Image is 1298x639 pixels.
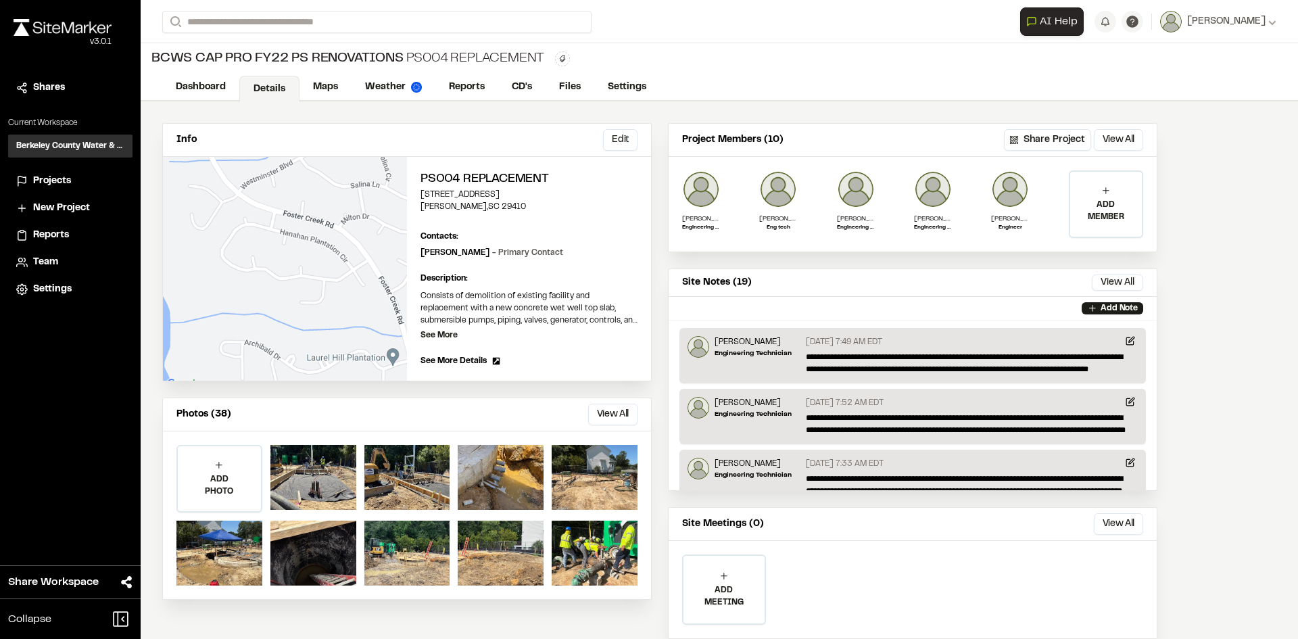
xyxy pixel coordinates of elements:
p: [PERSON_NAME] [715,336,792,348]
button: Open AI Assistant [1020,7,1084,36]
a: Weather [352,74,435,100]
img: Philip McKnight [914,170,952,208]
img: precipai.png [411,82,422,93]
button: Edit [603,129,638,151]
a: Shares [16,80,124,95]
h2: PS004 Replacement [420,170,638,189]
span: Shares [33,80,65,95]
img: Micah Trembath [837,170,875,208]
button: [PERSON_NAME] [1160,11,1276,32]
button: View All [1092,275,1143,291]
span: [PERSON_NAME] [1187,14,1266,29]
p: [PERSON_NAME] [914,214,952,224]
p: ADD PHOTO [178,473,261,498]
span: See More Details [420,355,487,367]
a: CD's [498,74,546,100]
p: [PERSON_NAME] [759,214,797,224]
p: Engineering Technician [715,348,792,358]
img: Micah Trembath [688,397,709,419]
p: [PERSON_NAME] , SC 29410 [420,201,638,213]
button: Search [162,11,187,33]
p: Current Workspace [8,117,133,129]
img: Joseph [759,170,797,208]
p: Engineering Technician III [914,224,952,232]
p: Info [176,133,197,147]
span: Collapse [8,611,51,628]
img: Micah Trembath [688,336,709,358]
a: Reports [16,228,124,243]
span: Share Workspace [8,574,99,590]
p: [PERSON_NAME] [991,214,1029,224]
p: Engineering Technician [837,224,875,232]
span: Projects [33,174,71,189]
button: Share Project [1004,129,1091,151]
p: Site Notes (19) [682,275,752,290]
p: Engineering Technician [715,470,792,480]
a: Dashboard [162,74,239,100]
p: [DATE] 7:33 AM EDT [806,458,884,470]
button: View All [588,404,638,425]
a: Settings [594,74,660,100]
p: Site Meetings (0) [682,517,764,531]
button: View All [1094,129,1143,151]
p: [PERSON_NAME] [837,214,875,224]
p: ADD MEMBER [1070,199,1142,223]
p: ADD MEETING [683,584,765,609]
p: [DATE] 7:49 AM EDT [806,336,882,348]
a: Maps [299,74,352,100]
span: BCWS CAP PRO FY22 PS Renovations [151,49,404,69]
span: Team [33,255,58,270]
p: Project Members (10) [682,133,784,147]
p: [PERSON_NAME] [420,247,563,259]
p: [PERSON_NAME] [715,458,792,470]
p: [DATE] 7:52 AM EDT [806,397,884,409]
span: New Project [33,201,90,216]
a: Projects [16,174,124,189]
a: Reports [435,74,498,100]
p: [PERSON_NAME] [682,214,720,224]
span: - Primary Contact [492,250,563,256]
a: New Project [16,201,124,216]
a: Details [239,76,299,101]
p: Consists of demolition of existing facility and replacement with a new concrete wet well top slab... [420,290,638,327]
p: Add Note [1101,302,1138,314]
div: PS004 Replacement [151,49,544,69]
div: Open AI Assistant [1020,7,1089,36]
p: Engineering Field Coordinator [682,224,720,232]
div: Oh geez...please don't... [14,36,112,48]
p: Engineer [991,224,1029,232]
img: User [1160,11,1182,32]
img: Robert Gaskins [682,170,720,208]
p: [STREET_ADDRESS] [420,189,638,201]
span: Settings [33,282,72,297]
span: Reports [33,228,69,243]
button: View All [1094,513,1143,535]
img: rebrand.png [14,19,112,36]
button: Edit Tags [555,51,570,66]
h3: Berkeley County Water & Sewer [16,140,124,152]
img: Micah Trembath [688,458,709,479]
a: Team [16,255,124,270]
p: Engineering Technician [715,409,792,419]
a: Files [546,74,594,100]
p: Contacts: [420,231,458,243]
a: Settings [16,282,124,297]
p: Eng tech [759,224,797,232]
p: Description: [420,273,638,285]
span: AI Help [1040,14,1078,30]
p: See More [420,329,458,341]
p: Photos (38) [176,407,231,422]
p: [PERSON_NAME] [715,397,792,409]
img: Charles Clark [991,170,1029,208]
